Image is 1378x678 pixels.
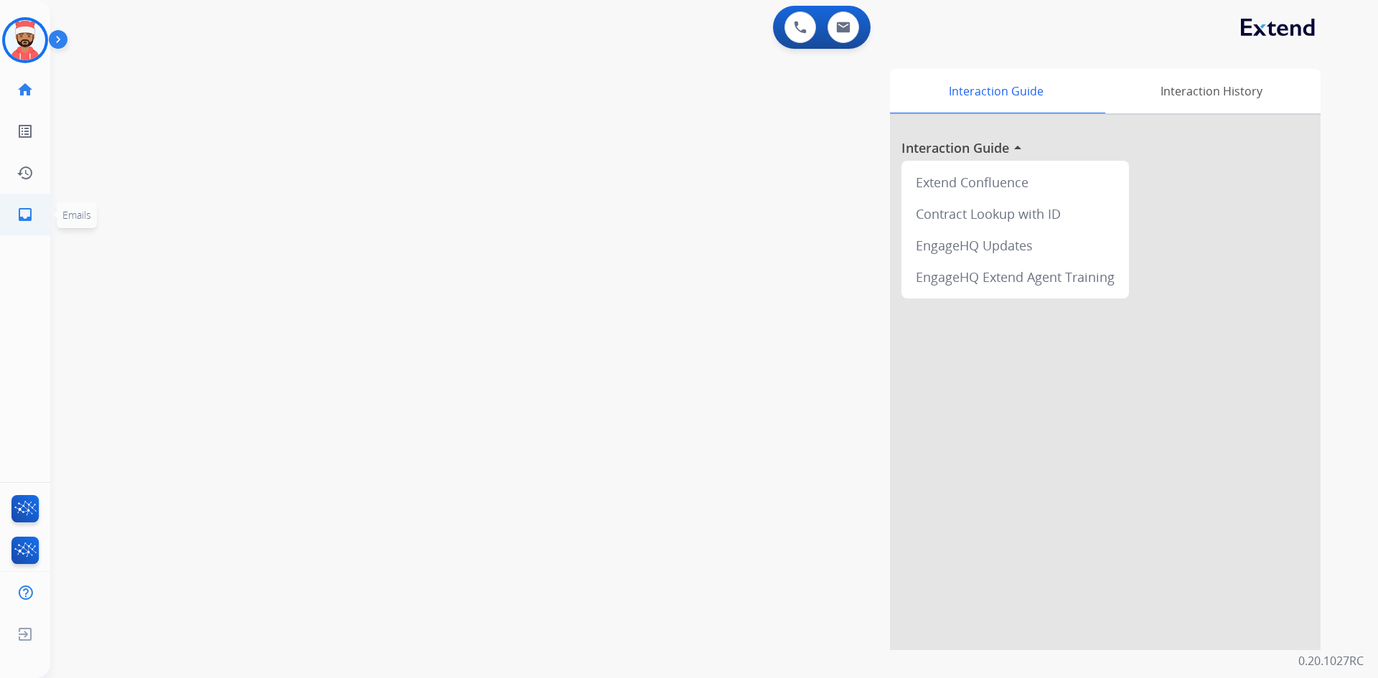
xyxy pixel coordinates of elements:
mat-icon: list_alt [17,123,34,140]
img: avatar [5,20,45,60]
div: Interaction History [1102,69,1321,113]
div: Contract Lookup with ID [907,198,1123,230]
span: Emails [62,208,91,222]
div: Interaction Guide [890,69,1102,113]
div: EngageHQ Extend Agent Training [907,261,1123,293]
mat-icon: home [17,81,34,98]
mat-icon: history [17,164,34,182]
p: 0.20.1027RC [1298,652,1364,669]
div: Extend Confluence [907,166,1123,198]
mat-icon: inbox [17,206,34,223]
div: EngageHQ Updates [907,230,1123,261]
